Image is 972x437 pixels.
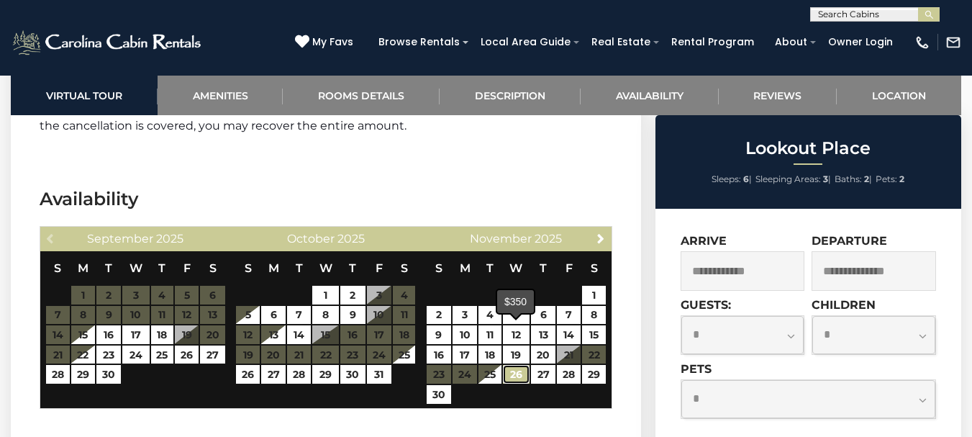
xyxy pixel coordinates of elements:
[582,306,606,325] a: 8
[837,76,961,115] a: Location
[236,365,260,384] a: 26
[566,261,573,275] span: Friday
[158,261,165,275] span: Thursday
[11,28,205,57] img: White-1-2.png
[440,76,581,115] a: Description
[659,139,958,158] h2: Lookout Place
[768,31,814,53] a: About
[105,261,112,275] span: Tuesday
[54,261,61,275] span: Sunday
[821,31,900,53] a: Owner Login
[540,261,547,275] span: Thursday
[497,290,534,313] div: $350
[945,35,961,50] img: mail-regular-white.png
[899,174,904,184] strong: 2
[11,76,158,115] a: Virtual Tour
[367,365,391,384] a: 31
[151,346,174,364] a: 25
[470,232,532,245] span: November
[582,286,606,305] a: 1
[876,174,897,184] span: Pets:
[319,261,332,275] span: Wednesday
[156,232,183,245] span: 2025
[371,31,467,53] a: Browse Rentals
[151,325,174,344] a: 18
[557,365,581,384] a: 28
[509,261,522,275] span: Wednesday
[681,234,727,248] label: Arrive
[96,325,122,344] a: 16
[478,306,501,325] a: 4
[755,174,821,184] span: Sleeping Areas:
[312,35,353,50] span: My Favs
[681,362,712,376] label: Pets
[427,306,451,325] a: 2
[427,346,451,364] a: 16
[453,346,477,364] a: 17
[158,76,283,115] a: Amenities
[71,325,95,344] a: 15
[812,298,876,312] label: Children
[595,233,607,244] span: Next
[712,170,752,189] li: |
[268,261,279,275] span: Monday
[453,325,477,344] a: 10
[755,170,831,189] li: |
[96,346,122,364] a: 23
[823,174,828,184] strong: 3
[835,170,872,189] li: |
[427,385,451,404] a: 30
[591,261,598,275] span: Saturday
[287,306,311,325] a: 7
[581,76,719,115] a: Availability
[40,186,612,212] h3: Availability
[664,31,761,53] a: Rental Program
[236,306,260,325] a: 5
[209,261,217,275] span: Saturday
[486,261,494,275] span: Tuesday
[283,76,440,115] a: Rooms Details
[183,261,191,275] span: Friday
[503,325,530,344] a: 12
[743,174,749,184] strong: 6
[340,365,365,384] a: 30
[812,234,887,248] label: Departure
[87,232,153,245] span: September
[71,365,95,384] a: 29
[261,306,286,325] a: 6
[312,286,339,305] a: 1
[535,232,562,245] span: 2025
[864,174,869,184] strong: 2
[340,306,365,325] a: 9
[681,298,731,312] label: Guests:
[175,346,199,364] a: 26
[557,325,581,344] a: 14
[261,365,286,384] a: 27
[531,306,555,325] a: 6
[295,35,357,50] a: My Favs
[473,31,578,53] a: Local Area Guide
[71,346,95,364] a: 22
[460,261,471,275] span: Monday
[503,306,530,325] a: 5
[393,346,416,364] a: 25
[200,346,225,364] a: 27
[427,325,451,344] a: 9
[582,365,606,384] a: 29
[287,232,335,245] span: October
[557,306,581,325] a: 7
[719,76,837,115] a: Reviews
[261,325,286,344] a: 13
[531,365,555,384] a: 27
[435,261,442,275] span: Sunday
[376,261,383,275] span: Friday
[478,346,501,364] a: 18
[337,232,365,245] span: 2025
[349,261,356,275] span: Thursday
[130,261,142,275] span: Wednesday
[712,174,741,184] span: Sleeps:
[122,346,149,364] a: 24
[503,365,530,384] a: 26
[582,325,606,344] a: 15
[296,261,303,275] span: Tuesday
